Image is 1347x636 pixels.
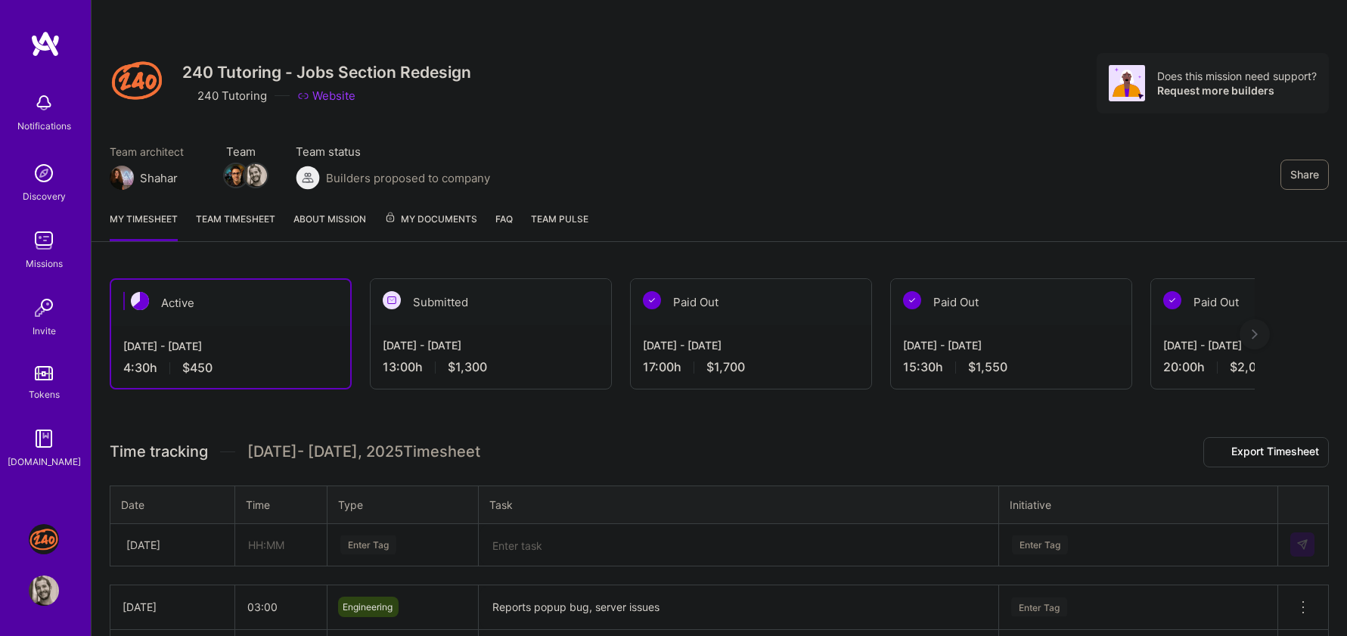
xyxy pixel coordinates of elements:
textarea: Reports popup bug, server issues [480,587,997,628]
a: My Documents [384,211,477,241]
a: My timesheet [110,211,178,241]
img: Team Architect [110,166,134,190]
div: 13:00 h [383,359,599,375]
img: bell [29,88,59,118]
th: Type [327,486,479,523]
img: Submitted [383,291,401,309]
div: [DATE] [123,599,222,615]
div: Time [246,497,316,513]
div: [DATE] [126,537,160,553]
div: Missions [26,256,63,271]
div: [DATE] - [DATE] [643,337,859,353]
div: Enter Tag [1012,533,1068,557]
img: Paid Out [643,291,661,309]
span: $1,700 [706,359,745,375]
span: Time tracking [110,442,208,461]
div: 4:30 h [123,360,338,376]
span: Builders proposed to company [326,170,490,186]
img: Paid Out [1163,291,1181,309]
a: User Avatar [25,576,63,606]
h3: 240 Tutoring - Jobs Section Redesign [182,63,471,82]
img: Paid Out [903,291,921,309]
div: Enter Tag [340,533,396,557]
div: Enter Tag [1011,595,1067,619]
div: Paid Out [891,279,1131,325]
input: HH:MM [235,587,327,627]
div: Shahar [140,170,178,186]
span: Team Pulse [531,213,588,225]
div: 15:30 h [903,359,1119,375]
i: icon Chevron [209,541,216,548]
span: Team [226,144,265,160]
span: $450 [182,360,213,376]
div: [DOMAIN_NAME] [8,454,81,470]
a: FAQ [495,211,513,241]
img: tokens [35,366,53,380]
img: Builders proposed to company [296,166,320,190]
i: icon CompanyGray [182,90,194,102]
img: teamwork [29,225,59,256]
span: Engineering [343,601,393,613]
a: J: 240 Tutoring - Jobs Section Redesign [25,524,63,554]
img: J: 240 Tutoring - Jobs Section Redesign [29,524,59,554]
img: logo [30,30,61,57]
img: Team Member Avatar [244,164,267,187]
span: Team architect [110,144,196,160]
input: HH:MM [236,525,326,565]
div: Notifications [17,118,71,134]
div: Request more builders [1157,83,1317,98]
button: Share [1280,160,1329,190]
div: [DATE] - [DATE] [383,337,599,353]
img: Team Member Avatar [225,164,247,187]
img: User Avatar [29,576,59,606]
i: icon Download [1213,445,1225,461]
div: Discovery [23,188,66,204]
a: Team Member Avatar [246,163,265,188]
div: Tokens [29,386,60,402]
a: Team Member Avatar [226,163,246,188]
th: Task [479,486,999,523]
span: My Documents [384,211,477,228]
div: [DATE] - [DATE] [903,337,1119,353]
span: $1,300 [448,359,487,375]
div: Does this mission need support? [1157,69,1317,83]
img: Avatar [1109,65,1145,101]
span: Team status [296,144,490,160]
span: Share [1290,167,1319,182]
div: Initiative [1010,497,1267,513]
i: icon Mail [184,172,196,184]
div: 17:00 h [643,359,859,375]
span: [DATE] - [DATE] , 2025 Timesheet [247,442,480,461]
img: Submit [1296,538,1308,551]
div: 240 Tutoring [182,88,267,104]
div: Paid Out [631,279,871,325]
img: Active [131,292,149,310]
div: Invite [33,323,56,339]
a: Website [297,88,355,104]
a: Team Pulse [531,211,588,241]
img: discovery [29,158,59,188]
span: $2,000 [1230,359,1271,375]
a: Team timesheet [196,211,275,241]
img: Company Logo [110,53,164,107]
button: Export Timesheet [1203,437,1329,467]
img: guide book [29,423,59,454]
img: Invite [29,293,59,323]
div: Active [111,280,350,326]
th: Date [110,486,235,523]
img: right [1252,329,1258,340]
a: About Mission [293,211,366,241]
div: Submitted [371,279,611,325]
div: [DATE] - [DATE] [123,338,338,354]
span: $1,550 [968,359,1007,375]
